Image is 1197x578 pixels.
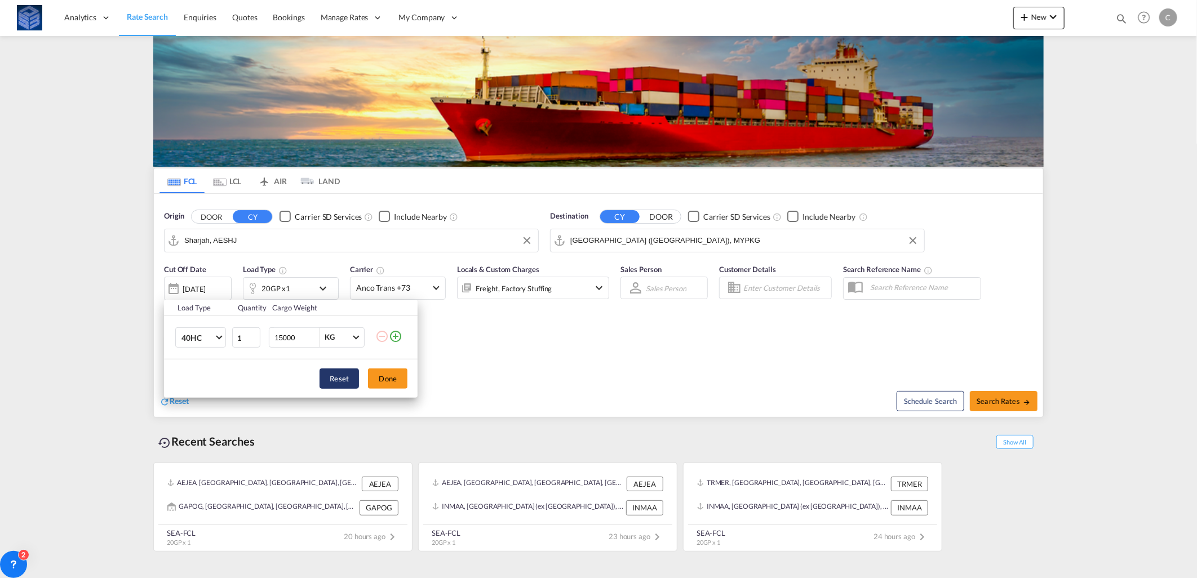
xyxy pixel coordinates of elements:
[181,332,214,344] span: 40HC
[375,330,389,343] md-icon: icon-minus-circle-outline
[389,330,402,343] md-icon: icon-plus-circle-outline
[320,368,359,389] button: Reset
[273,303,369,313] div: Cargo Weight
[368,368,407,389] button: Done
[274,328,319,347] input: Enter Weight
[231,300,266,316] th: Quantity
[164,300,231,316] th: Load Type
[175,327,226,348] md-select: Choose: 40HC
[232,327,260,348] input: Qty
[325,332,335,341] div: KG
